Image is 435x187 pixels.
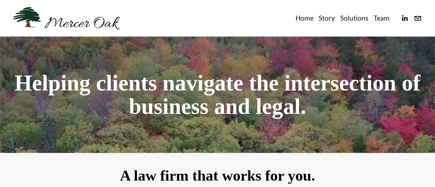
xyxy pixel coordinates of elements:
[374,12,390,24] a: Team
[414,14,422,22] a: info@merceroaklaw.com
[296,12,314,24] a: Home
[401,14,409,22] a: linkedin-unauth
[319,12,335,24] a: Story
[13,71,422,118] h1: Helping clients navigate the intersection of business and legal.
[64,167,371,184] h2: A law firm that works for you.
[340,12,368,24] a: Solutions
